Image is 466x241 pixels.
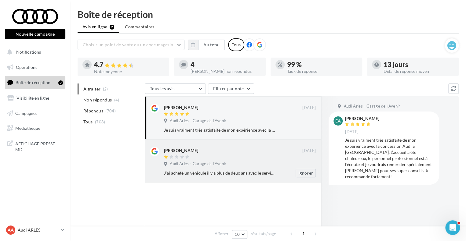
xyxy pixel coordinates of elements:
div: Je suis vraiment très satisfaite de mon expérience avec la concession Audi à [GEOGRAPHIC_DATA]. L... [164,127,276,133]
div: [PERSON_NAME] [164,105,198,111]
span: AFFICHAGE PRESSE MD [15,140,63,153]
a: Boîte de réception2 [4,76,67,89]
div: Boîte de réception [78,10,459,19]
button: Nouvelle campagne [5,29,65,39]
span: (708) [95,119,105,124]
span: Boîte de réception [16,80,50,85]
div: 2 [58,80,63,85]
div: Note moyenne [94,69,164,74]
a: Visibilité en ligne [4,92,67,105]
span: Choisir un point de vente ou un code magasin [83,42,173,47]
span: EA [335,118,341,124]
button: Ignorer [296,169,316,177]
div: Tous [228,38,244,51]
span: Afficher [215,231,228,237]
span: Tous les avis [150,86,175,91]
a: Médiathèque [4,122,67,135]
p: Audi ARLES [18,227,58,233]
a: Campagnes [4,107,67,120]
div: 13 jours [384,61,454,68]
span: Audi Arles - Garage de l'Avenir [170,118,226,124]
span: [DATE] [345,129,359,135]
div: Délai de réponse moyen [384,69,454,73]
div: 99 % [287,61,357,68]
span: Médiathèque [15,126,40,131]
span: (4) [114,97,119,102]
span: [DATE] [302,148,316,154]
a: Opérations [4,61,67,74]
span: résultats/page [251,231,276,237]
div: Taux de réponse [287,69,357,73]
button: Choisir un point de vente ou un code magasin [78,40,184,50]
span: AA [8,227,14,233]
span: Campagnes [15,110,37,115]
div: [PERSON_NAME] [345,116,379,121]
a: AA Audi ARLES [5,224,65,236]
span: Tous [83,119,93,125]
button: 10 [232,230,247,239]
div: [PERSON_NAME] non répondus [191,69,261,73]
iframe: Intercom live chat [445,220,460,235]
button: Au total [188,40,225,50]
span: Visibilité en ligne [16,95,49,101]
span: Opérations [16,65,37,70]
span: [DATE] [302,105,316,111]
button: Notifications [4,46,64,58]
a: AFFICHAGE PRESSE MD [4,137,67,155]
div: [PERSON_NAME] [164,147,198,154]
span: Commentaires [125,24,154,30]
span: 1 [299,229,308,239]
span: Non répondus [83,97,112,103]
span: Notifications [16,49,41,55]
div: J'ai acheté un véhicule il y a plus de deux ans avec le service commercial excellent. Depuis j'ai... [164,170,276,176]
button: Au total [198,40,225,50]
div: Je suis vraiment très satisfaite de mon expérience avec la concession Audi à [GEOGRAPHIC_DATA]. L... [345,137,434,180]
div: 4 [191,61,261,68]
div: 4.7 [94,61,164,68]
button: Tous les avis [145,83,206,94]
span: Répondus [83,108,103,114]
span: Audi Arles - Garage de l'Avenir [170,161,226,167]
span: Audi Arles - Garage de l'Avenir [344,104,400,109]
span: 10 [235,232,240,237]
button: Filtrer par note [208,83,254,94]
span: (704) [105,108,116,113]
